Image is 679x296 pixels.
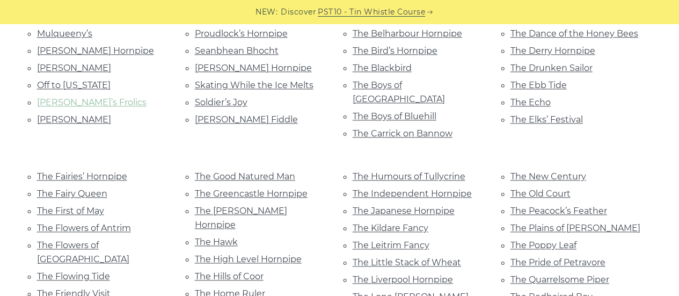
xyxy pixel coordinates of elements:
[510,206,607,216] a: The Peacock’s Feather
[195,80,313,90] a: Skating While the Ice Melts
[195,28,288,39] a: Proudlock’s Hornpipe
[37,46,154,56] a: [PERSON_NAME] Hornpipe
[353,275,453,285] a: The Liverpool Hornpipe
[37,189,107,199] a: The Fairy Queen
[195,114,298,125] a: [PERSON_NAME] Fiddle
[353,171,465,182] a: The Humours of Tullycrine
[353,189,472,199] a: The Independent Hornpipe
[510,240,576,250] a: The Poppy Leaf
[510,189,571,199] a: The Old Court
[510,275,609,285] a: The Quarrelsome Piper
[37,171,127,182] a: The Fairies’ Hornpipe
[37,63,111,73] a: [PERSON_NAME]
[353,28,462,39] a: The Belharbour Hornpipe
[195,46,279,56] a: Seanbhean Bhocht
[353,111,436,121] a: The Boys of Bluehill
[510,114,583,125] a: The Elks’ Festival
[353,46,437,56] a: The Bird’s Hornpipe
[195,63,312,73] a: [PERSON_NAME] Hornpipe
[510,97,551,107] a: The Echo
[510,223,640,233] a: The Plains of [PERSON_NAME]
[37,80,111,90] a: Off to [US_STATE]
[195,171,295,182] a: The Good Natured Man
[510,171,586,182] a: The New Century
[510,63,593,73] a: The Drunken Sailor
[353,80,445,104] a: The Boys of [GEOGRAPHIC_DATA]
[37,240,129,264] a: The Flowers of [GEOGRAPHIC_DATA]
[195,206,287,230] a: The [PERSON_NAME] Hornpipe
[353,223,428,233] a: The Kildare Fancy
[37,28,92,39] a: Mulqueeny’s
[510,257,605,268] a: The Pride of Petravore
[37,223,131,233] a: The Flowers of Antrim
[318,6,425,18] a: PST10 - Tin Whistle Course
[353,257,461,268] a: The Little Stack of Wheat
[510,80,567,90] a: The Ebb Tide
[255,6,278,18] span: NEW:
[353,206,455,216] a: The Japanese Hornpipe
[353,240,429,250] a: The Leitrim Fancy
[37,271,110,281] a: The Flowing Tide
[195,237,238,247] a: The Hawk
[510,46,595,56] a: The Derry Hornpipe
[195,97,247,107] a: Soldier’s Joy
[510,28,638,39] a: The Dance of the Honey Bees
[37,114,111,125] a: [PERSON_NAME]
[195,189,308,199] a: The Greencastle Hornpipe
[37,206,104,216] a: The First of May
[195,254,302,264] a: The High Level Hornpipe
[353,128,452,139] a: The Carrick on Bannow
[195,271,264,281] a: The Hills of Coor
[281,6,316,18] span: Discover
[37,97,147,107] a: [PERSON_NAME]’s Frolics
[353,63,412,73] a: The Blackbird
